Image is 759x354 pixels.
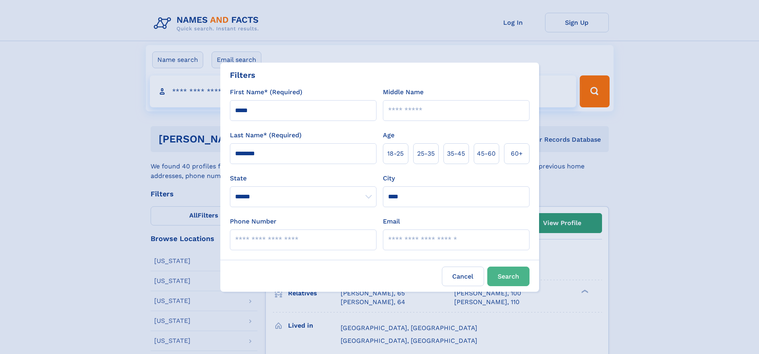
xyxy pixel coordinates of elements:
[230,69,255,81] div: Filters
[387,149,404,158] span: 18‑25
[417,149,435,158] span: 25‑35
[477,149,496,158] span: 45‑60
[383,87,424,97] label: Middle Name
[511,149,523,158] span: 60+
[383,131,394,140] label: Age
[487,267,530,286] button: Search
[383,217,400,226] label: Email
[442,267,484,286] label: Cancel
[230,174,377,183] label: State
[230,87,302,97] label: First Name* (Required)
[447,149,465,158] span: 35‑45
[383,174,395,183] label: City
[230,217,277,226] label: Phone Number
[230,131,302,140] label: Last Name* (Required)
